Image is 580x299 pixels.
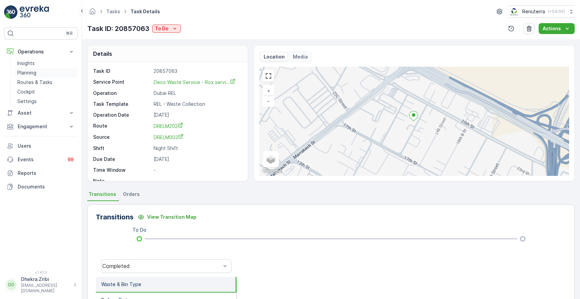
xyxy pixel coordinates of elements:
p: Shift [93,145,151,152]
p: Time Window [93,167,151,173]
p: Waste & Bin Type [101,281,141,288]
button: Actions [539,23,575,34]
p: Operation [93,90,151,97]
span: DRELM202 [154,123,183,129]
p: Location [264,53,285,60]
div: DD [6,279,17,290]
p: Transitions [96,212,134,222]
p: 99 [68,157,73,162]
p: Media [293,53,308,60]
span: Deco Waste Service - Rox servi... [154,79,235,85]
button: Operations [4,45,77,59]
p: [DATE] [154,156,240,163]
p: Cockpit [17,88,35,95]
p: Documents [18,183,75,190]
p: Renuterra [522,8,545,15]
button: Engagement [4,120,77,133]
a: Events99 [4,153,77,166]
button: Renuterra(+04:00) [509,5,575,18]
p: Task ID: 20857063 [87,23,150,34]
p: [DATE] [154,112,240,118]
button: To Do [152,24,181,33]
a: Insights [15,59,77,68]
a: DRELM002 [154,134,240,141]
p: Operation Date [93,112,151,118]
p: Route [93,122,151,130]
a: Layers [263,152,278,167]
p: Task ID [93,68,151,74]
p: Service Point [93,79,151,86]
p: ⌘B [66,31,73,36]
div: Completed [102,263,221,269]
p: Dhekra.Zribi [21,276,70,283]
span: + [267,88,270,94]
p: Asset [18,110,64,116]
a: Settings [15,97,77,106]
a: Zoom Out [263,96,274,106]
p: Due Date [93,156,151,163]
a: Deco Waste Service - Rox servi... [154,79,235,85]
a: Homepage [89,10,96,16]
a: Users [4,139,77,153]
p: Reports [18,170,75,177]
button: DDDhekra.Zribi[EMAIL_ADDRESS][DOMAIN_NAME] [4,276,77,294]
p: Task Template [93,101,151,107]
p: [EMAIL_ADDRESS][DOMAIN_NAME] [21,283,70,294]
span: − [267,98,270,104]
p: Routes & Tasks [17,79,52,86]
p: - [154,178,240,184]
p: 20857063 [154,68,240,74]
img: logo [4,5,18,19]
p: Settings [17,98,37,105]
a: Cockpit [15,87,77,97]
span: v 1.47.3 [4,270,77,275]
p: Insights [17,60,35,67]
p: REL - Waste Collection [154,101,240,107]
a: View Fullscreen [263,71,274,81]
a: DRELM202 [154,122,240,130]
p: Events [18,156,63,163]
span: Transitions [89,191,116,198]
a: Open this area in Google Maps (opens a new window) [261,167,283,176]
a: Planning [15,68,77,78]
button: Asset [4,106,77,120]
p: Source [93,134,151,141]
p: Engagement [18,123,64,130]
p: Users [18,143,75,149]
p: Night Shift [154,145,240,152]
p: Operations [18,48,64,55]
a: Zoom In [263,86,274,96]
p: Planning [17,69,36,76]
a: Reports [4,166,77,180]
img: Screenshot_2024-07-26_at_13.33.01.png [509,8,520,15]
span: Task Details [129,8,161,15]
img: Google [261,167,283,176]
a: Routes & Tasks [15,78,77,87]
p: Actions [543,25,561,32]
p: Dubai REL [154,90,240,97]
button: View Transition Map [134,212,200,222]
p: - [154,167,240,173]
a: Tasks [106,9,120,14]
span: DRELM002 [154,134,183,140]
p: To Do [155,25,169,32]
span: Orders [123,191,140,198]
p: ( +04:00 ) [548,9,565,14]
p: Note [93,178,151,184]
p: Details [93,50,112,58]
p: View Transition Map [147,214,196,220]
a: Documents [4,180,77,194]
p: To Do [133,227,146,233]
img: logo_light-DOdMpM7g.png [20,5,49,19]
